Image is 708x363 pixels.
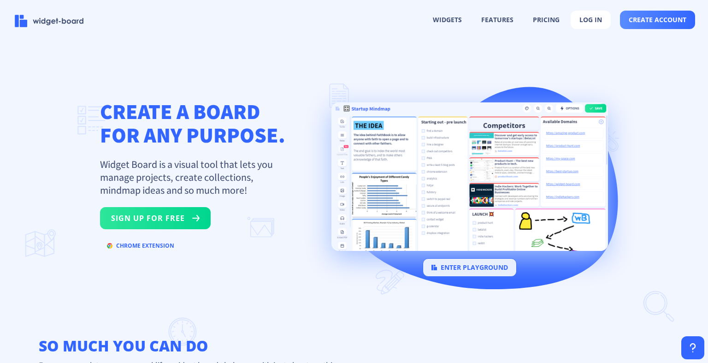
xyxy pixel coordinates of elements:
button: chrome extension [100,238,181,253]
p: Widget Board is a visual tool that lets you manage projects, create collections, mindmap ideas an... [100,158,284,196]
img: logo.svg [431,265,437,270]
button: features [473,11,522,29]
button: pricing [525,11,568,29]
img: chrome.svg [107,243,112,249]
button: enter playground [423,258,517,277]
button: sign up for free [100,207,211,229]
span: create account [629,16,686,24]
button: log in [571,11,611,29]
button: create account [620,11,695,29]
button: widgets [425,11,470,29]
a: chrome extension [100,244,181,253]
h2: so much you can do [31,337,677,355]
img: logo-name.svg [15,15,84,27]
h1: CREATE A BOARD FOR ANY PURPOSE. [100,100,285,147]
